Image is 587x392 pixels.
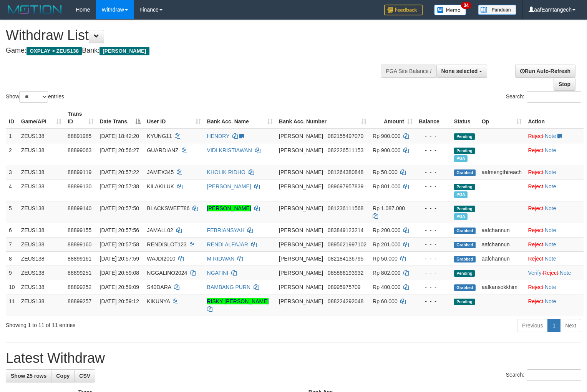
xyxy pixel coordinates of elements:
[279,183,323,189] span: [PERSON_NAME]
[328,169,363,175] span: Copy 081264380848 to clipboard
[100,133,139,139] span: [DATE] 18:42:20
[373,133,400,139] span: Rp 900.000
[373,241,400,247] span: Rp 201.000
[525,201,584,223] td: ·
[373,147,400,153] span: Rp 900.000
[454,155,468,162] span: Marked by aafanarl
[147,227,173,233] span: JAMALL02
[6,350,581,366] h1: Latest Withdraw
[97,107,144,129] th: Date Trans.: activate to sort column descending
[18,201,65,223] td: ZEUS138
[419,146,448,154] div: - - -
[68,183,91,189] span: 88899130
[545,133,556,139] a: Note
[528,147,543,153] a: Reject
[6,28,384,43] h1: Withdraw List
[545,183,556,189] a: Note
[545,147,556,153] a: Note
[18,251,65,266] td: ZEUS138
[525,251,584,266] td: ·
[100,205,139,211] span: [DATE] 20:57:50
[207,298,269,304] a: RISKY [PERSON_NAME]
[279,284,323,290] span: [PERSON_NAME]
[207,169,245,175] a: KHOLIK RIDHO
[68,227,91,233] span: 88899155
[18,280,65,294] td: ZEUS138
[207,256,235,262] a: M RIDWAN
[451,107,479,129] th: Status
[147,205,189,211] span: BLACKSWEET86
[27,47,82,55] span: OXPLAY > ZEUS138
[478,5,516,15] img: panduan.png
[528,241,543,247] a: Reject
[545,169,556,175] a: Note
[479,251,525,266] td: aafchannun
[454,213,468,220] span: Marked by aafanarl
[328,256,363,262] span: Copy 082184136795 to clipboard
[434,5,466,15] img: Button%20Memo.svg
[419,132,448,140] div: - - -
[528,284,543,290] a: Reject
[328,241,366,247] span: Copy 0895621997102 to clipboard
[525,107,584,129] th: Action
[454,228,476,234] span: Grabbed
[419,168,448,176] div: - - -
[506,369,581,381] label: Search:
[6,251,18,266] td: 8
[479,165,525,179] td: aafmengthireach
[419,255,448,262] div: - - -
[6,294,18,316] td: 11
[525,294,584,316] td: ·
[419,204,448,212] div: - - -
[454,184,475,190] span: Pending
[68,169,91,175] span: 88899119
[525,280,584,294] td: ·
[18,107,65,129] th: Game/API: activate to sort column ascending
[18,237,65,251] td: ZEUS138
[147,147,178,153] span: GUARDIANZ
[68,284,91,290] span: 88899252
[419,183,448,190] div: - - -
[207,227,245,233] a: FEBRIANSYAH
[328,205,363,211] span: Copy 081236111568 to clipboard
[99,47,149,55] span: [PERSON_NAME]
[525,179,584,201] td: ·
[454,299,475,305] span: Pending
[56,373,70,379] span: Copy
[279,169,323,175] span: [PERSON_NAME]
[279,241,323,247] span: [PERSON_NAME]
[207,183,251,189] a: [PERSON_NAME]
[68,147,91,153] span: 88899063
[454,284,476,291] span: Grabbed
[545,241,556,247] a: Note
[528,256,543,262] a: Reject
[6,223,18,237] td: 6
[100,147,139,153] span: [DATE] 20:56:27
[370,107,416,129] th: Amount: activate to sort column ascending
[419,241,448,248] div: - - -
[147,270,187,276] span: NGGALINO2024
[6,165,18,179] td: 3
[479,107,525,129] th: Op: activate to sort column ascending
[279,133,323,139] span: [PERSON_NAME]
[328,284,361,290] span: Copy 08995975709 to clipboard
[6,266,18,280] td: 9
[147,133,172,139] span: KYUNG11
[373,169,398,175] span: Rp 50.000
[527,91,581,103] input: Search:
[207,205,251,211] a: [PERSON_NAME]
[373,227,400,233] span: Rp 200.000
[454,270,475,277] span: Pending
[207,241,248,247] a: RENDI ALFAJAR
[100,241,139,247] span: [DATE] 20:57:58
[560,319,581,332] a: Next
[506,91,581,103] label: Search:
[6,237,18,251] td: 7
[279,270,323,276] span: [PERSON_NAME]
[479,237,525,251] td: aafchannun
[279,298,323,304] span: [PERSON_NAME]
[6,129,18,143] td: 1
[6,369,51,382] a: Show 25 rows
[528,227,543,233] a: Reject
[51,369,75,382] a: Copy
